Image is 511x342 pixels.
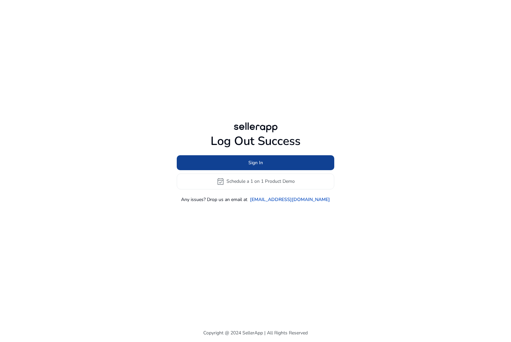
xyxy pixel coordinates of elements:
button: Sign In [177,155,334,170]
button: event_availableSchedule a 1 on 1 Product Demo [177,173,334,189]
h1: Log Out Success [177,134,334,148]
a: [EMAIL_ADDRESS][DOMAIN_NAME] [250,196,330,203]
span: Sign In [248,159,263,166]
p: Any issues? Drop us an email at [181,196,247,203]
span: event_available [217,177,224,185]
